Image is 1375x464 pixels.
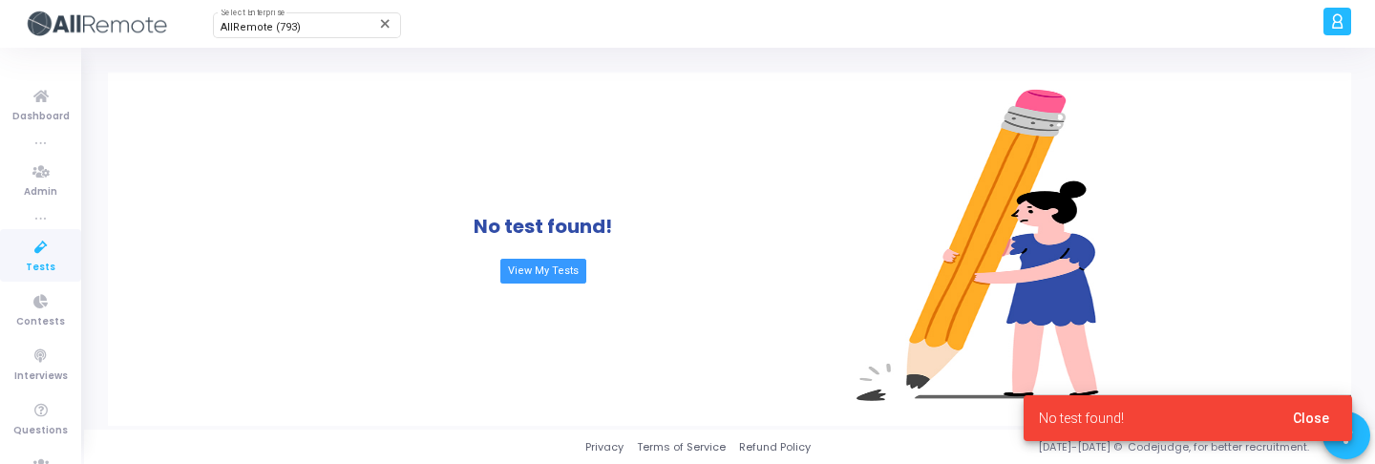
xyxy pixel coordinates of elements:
span: Dashboard [12,109,70,125]
a: Privacy [585,439,624,455]
mat-icon: Clear [378,16,393,32]
a: View My Tests [500,259,586,284]
span: Tests [26,260,55,276]
span: Close [1293,411,1329,426]
span: Interviews [14,369,68,385]
span: Questions [13,423,68,439]
span: Contests [16,314,65,330]
span: AllRemote (793) [221,21,301,33]
h1: No test found! [474,215,612,238]
span: No test found! [1039,409,1124,428]
span: Admin [24,184,57,200]
img: logo [24,5,167,43]
a: Refund Policy [739,439,811,455]
a: Terms of Service [637,439,726,455]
